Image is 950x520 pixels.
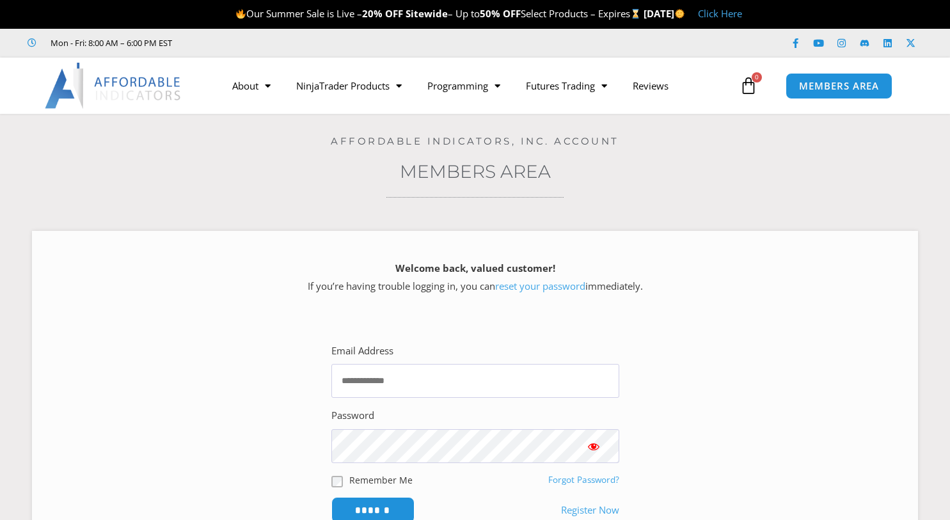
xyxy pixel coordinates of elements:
[513,71,620,100] a: Futures Trading
[786,73,892,99] a: MEMBERS AREA
[548,474,619,485] a: Forgot Password?
[331,342,393,360] label: Email Address
[480,7,521,20] strong: 50% OFF
[283,71,415,100] a: NinjaTrader Products
[190,36,382,49] iframe: Customer reviews powered by Trustpilot
[561,501,619,519] a: Register Now
[331,407,374,425] label: Password
[400,161,551,182] a: Members Area
[395,262,555,274] strong: Welcome back, valued customer!
[236,9,246,19] img: 🔥
[54,260,896,295] p: If you’re having trouble logging in, you can immediately.
[720,67,777,104] a: 0
[675,9,685,19] img: 🌞
[644,7,685,20] strong: [DATE]
[620,71,681,100] a: Reviews
[415,71,513,100] a: Programming
[752,72,762,83] span: 0
[495,280,585,292] a: reset your password
[219,71,283,100] a: About
[631,9,640,19] img: ⌛
[698,7,742,20] a: Click Here
[235,7,644,20] span: Our Summer Sale is Live – – Up to Select Products – Expires
[799,81,879,91] span: MEMBERS AREA
[362,7,403,20] strong: 20% OFF
[568,429,619,463] button: Show password
[406,7,448,20] strong: Sitewide
[47,35,172,51] span: Mon - Fri: 8:00 AM – 6:00 PM EST
[219,71,736,100] nav: Menu
[349,473,413,487] label: Remember Me
[45,63,182,109] img: LogoAI | Affordable Indicators – NinjaTrader
[331,135,619,147] a: Affordable Indicators, Inc. Account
